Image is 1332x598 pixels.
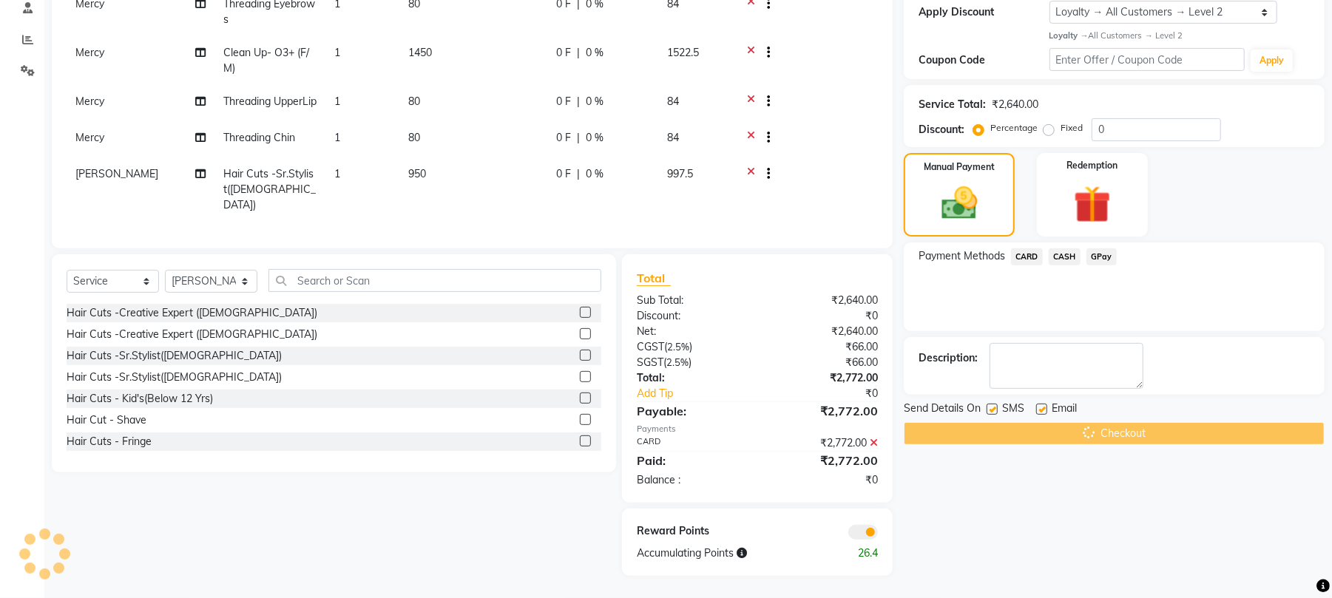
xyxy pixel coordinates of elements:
strong: Loyalty → [1049,30,1089,41]
div: Balance : [626,472,757,488]
div: Discount: [919,122,964,137]
span: 1522.5 [667,46,699,59]
span: Total [637,271,671,286]
div: ₹66.00 [757,355,889,370]
div: ₹2,772.00 [757,370,889,386]
span: 1 [334,167,340,180]
label: Fixed [1061,121,1083,135]
span: CASH [1049,248,1081,265]
span: | [577,45,580,61]
div: ₹2,640.00 [757,324,889,339]
div: ( ) [626,355,757,370]
div: ₹2,640.00 [992,97,1038,112]
span: Email [1052,401,1077,419]
div: Reward Points [626,523,757,540]
div: ₹0 [780,386,889,401]
label: Manual Payment [924,160,995,174]
label: Percentage [990,121,1038,135]
span: 0 F [556,45,571,61]
span: 84 [667,95,679,108]
div: 26.4 [823,546,889,561]
div: Service Total: [919,97,986,112]
span: 0 % [586,45,604,61]
span: Threading UpperLip [223,95,317,108]
span: | [577,130,580,146]
span: [PERSON_NAME] [75,167,158,180]
div: Total: [626,370,757,386]
span: Mercy [75,131,104,144]
img: _cash.svg [930,183,989,224]
span: 1 [334,131,340,144]
span: 1 [334,95,340,108]
div: ₹2,772.00 [757,435,889,451]
span: Payment Methods [919,248,1005,264]
div: ₹0 [757,472,889,488]
span: Send Details On [904,401,981,419]
div: Paid: [626,452,757,469]
div: CARD [626,435,757,451]
span: 1450 [408,46,432,59]
a: Add Tip [626,386,780,401]
div: Hair Cuts - Fringe [67,434,152,449]
span: 0 F [556,166,571,182]
span: Mercy [75,46,104,59]
span: CGST [637,340,664,353]
span: | [577,94,580,109]
div: ₹66.00 [757,339,889,355]
div: Accumulating Points [626,546,823,561]
span: 0 % [586,94,604,109]
div: Payable: [626,402,757,420]
div: Hair Cuts -Sr.Stylist([DEMOGRAPHIC_DATA]) [67,370,282,385]
span: Hair Cuts -Sr.Stylist([DEMOGRAPHIC_DATA]) [223,167,316,211]
span: 0 F [556,130,571,146]
div: Net: [626,324,757,339]
span: GPay [1086,248,1117,265]
span: 80 [408,131,420,144]
div: ₹0 [757,308,889,324]
span: 1 [334,46,340,59]
span: 0 % [586,130,604,146]
button: Apply [1251,50,1293,72]
img: _gift.svg [1062,181,1123,228]
span: 0 F [556,94,571,109]
label: Redemption [1066,159,1118,172]
div: ₹2,640.00 [757,293,889,308]
div: Description: [919,350,978,366]
div: Coupon Code [919,52,1049,68]
div: Hair Cuts -Creative Expert ([DEMOGRAPHIC_DATA]) [67,327,317,342]
span: 80 [408,95,420,108]
div: Payments [637,423,878,435]
span: Mercy [75,95,104,108]
input: Search or Scan [268,269,601,292]
div: ₹2,772.00 [757,402,889,420]
span: 2.5% [666,356,689,368]
input: Enter Offer / Coupon Code [1049,48,1245,71]
span: 997.5 [667,167,693,180]
div: Discount: [626,308,757,324]
span: | [577,166,580,182]
span: 84 [667,131,679,144]
span: SMS [1002,401,1024,419]
span: Clean Up- O3+ (F/M) [223,46,309,75]
span: 950 [408,167,426,180]
span: Threading Chin [223,131,295,144]
div: Hair Cut - Shave [67,412,146,428]
div: ( ) [626,339,757,355]
span: 2.5% [667,341,689,353]
span: CARD [1011,248,1043,265]
div: Hair Cuts -Creative Expert ([DEMOGRAPHIC_DATA]) [67,305,317,321]
div: Hair Cuts -Sr.Stylist([DEMOGRAPHIC_DATA]) [67,348,282,364]
span: SGST [637,356,663,369]
div: Apply Discount [919,4,1049,20]
div: Hair Cuts - Kid's(Below 12 Yrs) [67,391,213,407]
div: ₹2,772.00 [757,452,889,469]
div: Sub Total: [626,293,757,308]
span: 0 % [586,166,604,182]
div: All Customers → Level 2 [1049,30,1310,42]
